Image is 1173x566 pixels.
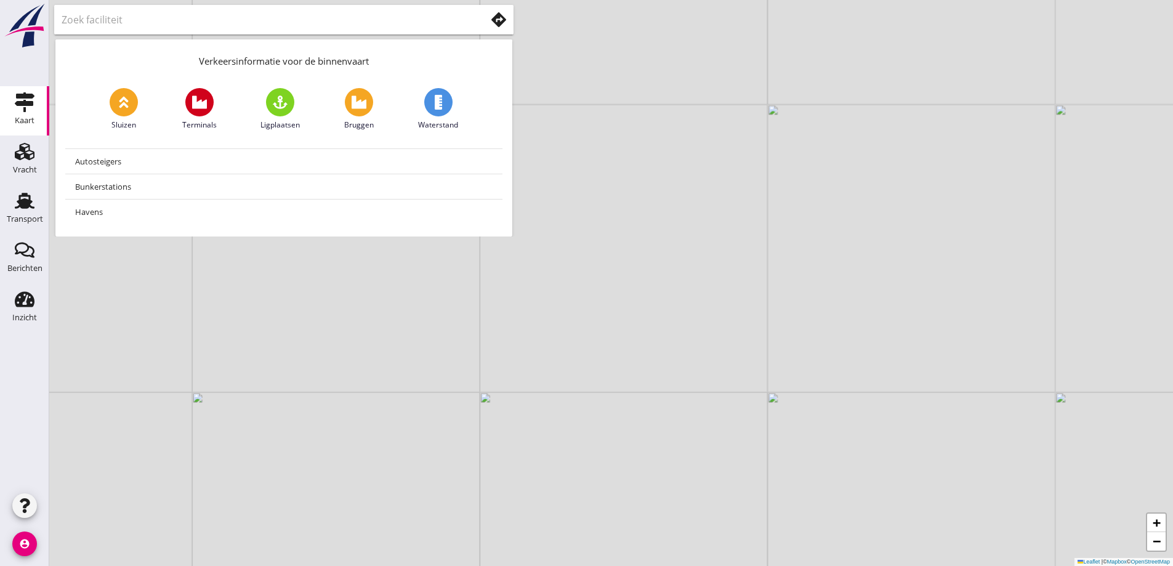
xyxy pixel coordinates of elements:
[7,264,42,272] div: Berichten
[1078,559,1100,565] a: Leaflet
[344,119,374,131] span: Bruggen
[110,88,138,131] a: Sluizen
[13,166,37,174] div: Vracht
[75,179,493,194] div: Bunkerstations
[1153,533,1161,549] span: −
[1147,532,1166,551] a: Zoom out
[344,88,374,131] a: Bruggen
[111,119,136,131] span: Sluizen
[1153,515,1161,530] span: +
[75,154,493,169] div: Autosteigers
[1102,559,1103,565] span: |
[1131,559,1170,565] a: OpenStreetMap
[12,313,37,321] div: Inzicht
[2,3,47,49] img: logo-small.a267ee39.svg
[1147,514,1166,532] a: Zoom in
[182,88,217,131] a: Terminals
[260,119,300,131] span: Ligplaatsen
[55,39,512,78] div: Verkeersinformatie voor de binnenvaart
[260,88,300,131] a: Ligplaatsen
[418,88,458,131] a: Waterstand
[182,119,217,131] span: Terminals
[15,116,34,124] div: Kaart
[418,119,458,131] span: Waterstand
[62,10,469,30] input: Zoek faciliteit
[7,215,43,223] div: Transport
[75,204,493,219] div: Havens
[1107,559,1127,565] a: Mapbox
[12,532,37,556] i: account_circle
[1074,558,1173,566] div: © ©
